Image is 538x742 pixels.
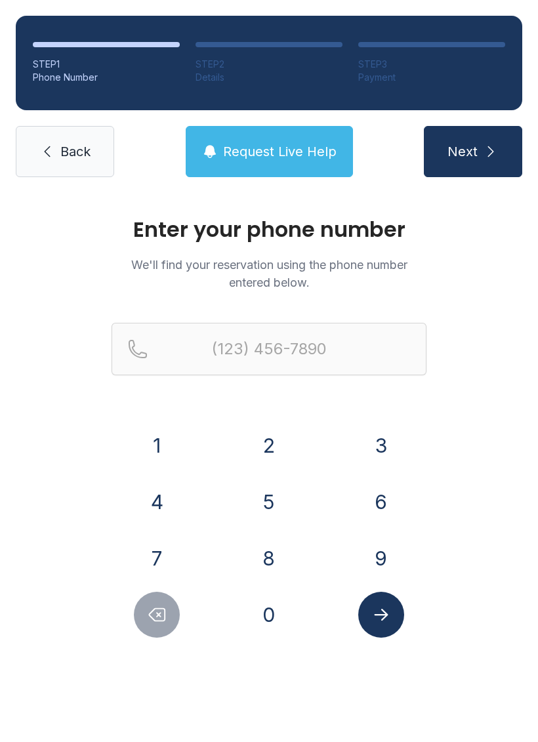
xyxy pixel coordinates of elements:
[134,592,180,638] button: Delete number
[112,219,426,240] h1: Enter your phone number
[134,535,180,581] button: 7
[112,256,426,291] p: We'll find your reservation using the phone number entered below.
[447,142,478,161] span: Next
[134,479,180,525] button: 4
[134,423,180,468] button: 1
[246,535,292,581] button: 8
[246,423,292,468] button: 2
[358,58,505,71] div: STEP 3
[246,592,292,638] button: 0
[358,535,404,581] button: 9
[112,323,426,375] input: Reservation phone number
[33,71,180,84] div: Phone Number
[246,479,292,525] button: 5
[358,423,404,468] button: 3
[358,71,505,84] div: Payment
[196,58,342,71] div: STEP 2
[358,479,404,525] button: 6
[33,58,180,71] div: STEP 1
[60,142,91,161] span: Back
[196,71,342,84] div: Details
[358,592,404,638] button: Submit lookup form
[223,142,337,161] span: Request Live Help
